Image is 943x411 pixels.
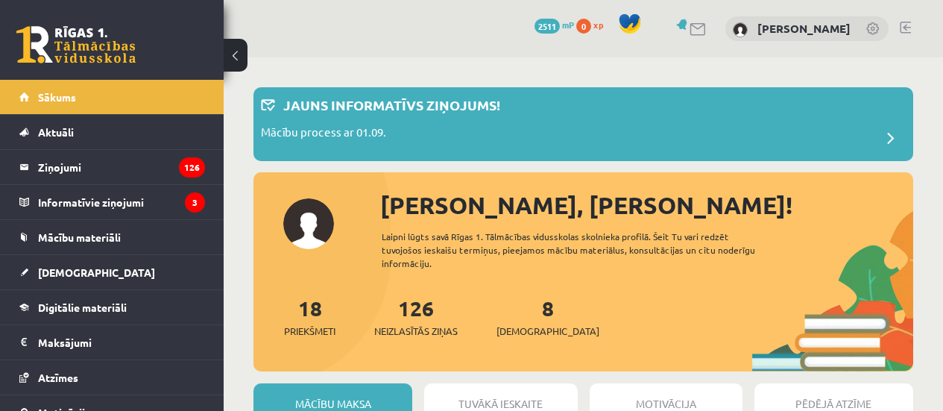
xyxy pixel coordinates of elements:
[283,95,500,115] p: Jauns informatīvs ziņojums!
[380,187,913,223] div: [PERSON_NAME], [PERSON_NAME]!
[38,185,205,219] legend: Informatīvie ziņojumi
[496,295,599,339] a: 8[DEMOGRAPHIC_DATA]
[261,95,906,154] a: Jauns informatīvs ziņojums! Mācību process ar 01.09.
[593,19,603,31] span: xp
[284,295,335,339] a: 18Priekšmeti
[38,266,155,279] span: [DEMOGRAPHIC_DATA]
[576,19,591,34] span: 0
[19,220,205,254] a: Mācību materiāli
[19,185,205,219] a: Informatīvie ziņojumi3
[496,324,599,339] span: [DEMOGRAPHIC_DATA]
[374,295,458,339] a: 126Neizlasītās ziņas
[19,325,205,360] a: Maksājumi
[38,301,127,314] span: Digitālie materiāli
[19,80,205,114] a: Sākums
[19,255,205,289] a: [DEMOGRAPHIC_DATA]
[19,290,205,324] a: Digitālie materiāli
[576,19,611,31] a: 0 xp
[38,125,74,139] span: Aktuāli
[38,150,205,184] legend: Ziņojumi
[38,230,121,244] span: Mācību materiāli
[38,371,78,384] span: Atzīmes
[179,157,205,178] i: 126
[38,325,205,360] legend: Maksājumi
[16,26,136,63] a: Rīgas 1. Tālmācības vidusskola
[284,324,335,339] span: Priekšmeti
[19,150,205,184] a: Ziņojumi126
[38,90,76,104] span: Sākums
[534,19,560,34] span: 2511
[757,21,851,36] a: [PERSON_NAME]
[19,360,205,395] a: Atzīmes
[382,230,778,270] div: Laipni lūgts savā Rīgas 1. Tālmācības vidusskolas skolnieka profilā. Šeit Tu vari redzēt tuvojošo...
[19,115,205,149] a: Aktuāli
[733,22,748,37] img: Andrejs Kalmikovs
[185,192,205,213] i: 3
[374,324,458,339] span: Neizlasītās ziņas
[261,124,386,145] p: Mācību process ar 01.09.
[534,19,574,31] a: 2511 mP
[562,19,574,31] span: mP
